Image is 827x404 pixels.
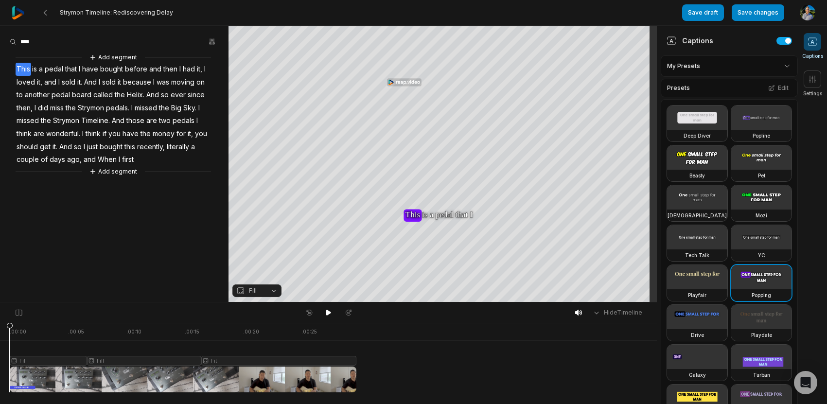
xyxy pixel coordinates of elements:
span: have [122,127,140,141]
span: Captions [802,53,823,60]
span: before [124,63,148,76]
span: Strymon [52,114,80,127]
span: the [140,127,152,141]
span: you [107,127,122,141]
span: of [40,153,49,166]
span: should [16,141,39,154]
span: because [122,76,152,89]
span: for [176,127,187,141]
span: Fill [249,286,257,295]
span: it, [36,76,43,89]
span: pedals. [105,102,130,115]
span: if [102,127,107,141]
span: the [40,114,52,127]
span: and [148,63,162,76]
span: I [152,76,156,89]
span: And [111,114,125,127]
div: My Presets [661,55,798,77]
span: two [158,114,172,127]
h3: Tech Talk [685,251,709,259]
span: Sky. [182,102,197,115]
span: is [31,63,38,76]
span: literally [166,141,190,154]
span: loved [16,76,36,89]
span: ago, [66,153,83,166]
h3: Turban [753,371,770,379]
span: ever [170,88,187,102]
h3: Popping [752,291,771,299]
span: have [81,63,99,76]
span: the [158,102,170,115]
button: Save changes [732,4,784,21]
span: And [83,76,98,89]
div: Open Intercom Messenger [794,371,817,394]
h3: Mozi [756,211,767,219]
button: Edit [765,82,792,94]
span: that [64,63,78,76]
span: money [152,127,176,141]
span: I [197,102,201,115]
h3: Playfair [688,291,706,299]
span: recently, [136,141,166,154]
h3: [DEMOGRAPHIC_DATA] [668,211,727,219]
span: missed [16,114,40,127]
span: I [81,127,85,141]
span: I [34,102,37,115]
span: This [16,63,31,76]
h3: Drive [691,331,704,339]
span: sold [61,76,76,89]
span: since [187,88,206,102]
span: wonderful. [45,127,81,141]
span: I [178,63,182,76]
span: sold [101,76,117,89]
span: so [73,141,83,154]
h3: Deep Diver [684,132,711,140]
span: think [85,127,102,141]
h3: Beasty [689,172,705,179]
span: And [58,141,73,154]
button: Add segment [88,166,139,177]
button: Save draft [682,4,724,21]
span: are [145,114,158,127]
span: and [83,153,97,166]
span: it. [52,141,58,154]
span: so [160,88,170,102]
span: Strymon Timeline: Rediscovering Delay [60,9,173,17]
span: Helix. [126,88,145,102]
span: it [117,76,122,89]
button: Captions [802,33,823,60]
span: When [97,153,118,166]
span: Timeline. [80,114,111,127]
span: Settings [803,90,822,97]
span: days [49,153,66,166]
div: Captions [667,35,713,46]
span: a [38,63,44,76]
span: moving [170,76,195,89]
span: then, [16,102,34,115]
span: pedal [51,88,71,102]
button: Fill [232,284,282,297]
button: Settings [803,70,822,97]
span: are [33,127,45,141]
span: you [194,127,208,141]
span: Big [170,102,182,115]
span: had [182,63,196,76]
span: on [195,76,206,89]
span: I [195,114,199,127]
span: I [98,76,101,89]
h3: YC [758,251,765,259]
span: a [190,141,196,154]
span: I [57,76,61,89]
span: it, [187,127,194,141]
span: pedal [44,63,64,76]
span: board [71,88,92,102]
span: did [37,102,49,115]
div: Presets [661,79,798,97]
span: was [156,76,170,89]
span: the [114,88,126,102]
span: those [125,114,145,127]
h3: Pet [758,172,765,179]
span: pedals [172,114,195,127]
span: first [121,153,135,166]
span: to [16,88,24,102]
